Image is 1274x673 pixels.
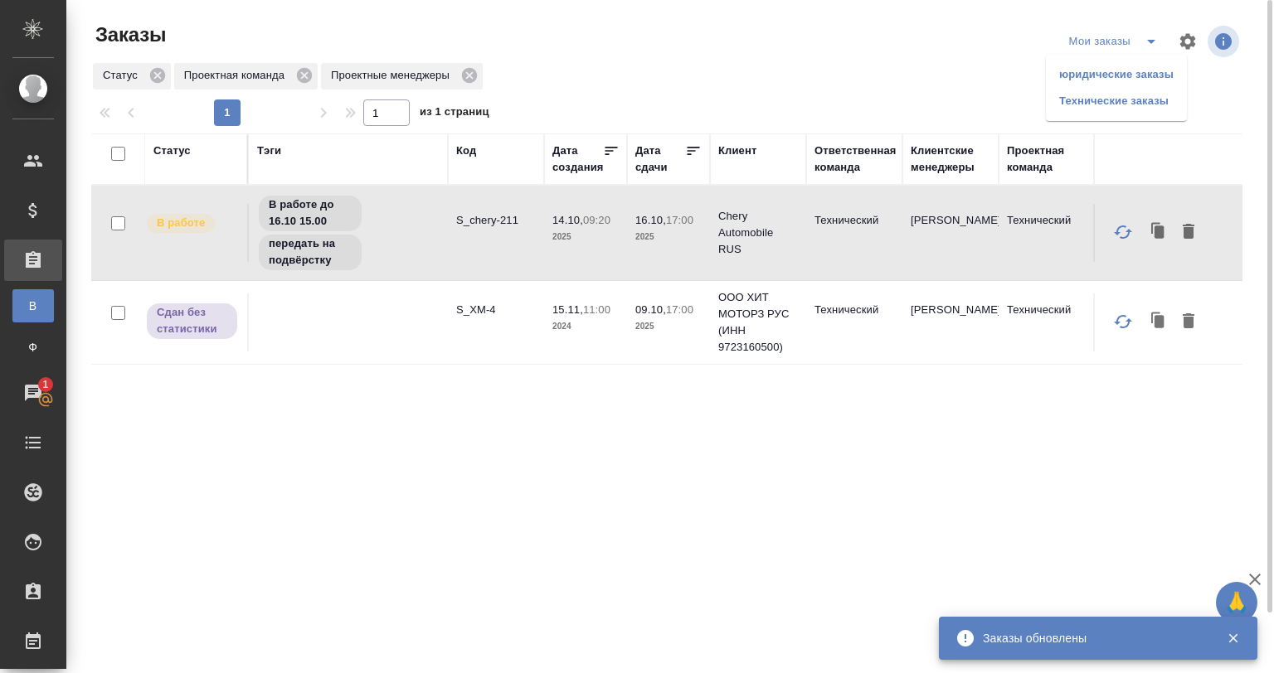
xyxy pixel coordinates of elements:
[184,67,290,84] p: Проектная команда
[999,204,1095,262] td: Технический
[257,143,281,159] div: Тэги
[21,298,46,314] span: В
[1046,61,1187,88] li: юридические заказы
[420,102,489,126] span: из 1 страниц
[145,302,239,341] div: Выставляет ПМ, когда заказ сдан КМу, но начисления еще не проведены
[1174,306,1203,337] button: Удалить
[583,214,610,226] p: 09:20
[552,214,583,226] p: 14.10,
[12,289,54,322] a: В
[552,229,619,245] p: 2025
[552,318,619,335] p: 2024
[1216,631,1250,646] button: Закрыть
[552,303,583,316] p: 15.11,
[157,304,227,337] p: Сдан без статистики
[635,229,702,245] p: 2025
[1168,22,1208,61] span: Настроить таблицу
[456,302,536,318] p: S_XM-4
[718,143,756,159] div: Клиент
[583,303,610,316] p: 11:00
[983,630,1202,646] div: Заказы обновлены
[174,63,318,90] div: Проектная команда
[1174,216,1203,248] button: Удалить
[552,143,603,176] div: Дата создания
[456,143,476,159] div: Код
[666,214,693,226] p: 17:00
[1007,143,1087,176] div: Проектная команда
[1103,212,1143,252] button: Обновить
[814,143,897,176] div: Ответственная команда
[902,204,999,262] td: [PERSON_NAME]
[635,303,666,316] p: 09.10,
[806,204,902,262] td: Технический
[1103,302,1143,341] button: Обновить
[269,196,352,230] p: В работе до 16.10 15.00
[12,331,54,364] a: Ф
[1216,582,1257,623] button: 🙏
[999,293,1095,351] td: Технический
[1065,28,1168,55] div: split button
[635,143,685,176] div: Дата сдачи
[269,235,352,269] p: передать на подвёрстку
[902,293,999,351] td: [PERSON_NAME]
[1223,585,1251,620] span: 🙏
[321,63,483,90] div: Проектные менеджеры
[1208,26,1242,57] span: Посмотреть информацию
[806,293,902,351] td: Технический
[718,208,798,258] p: Chery Automobile RUS
[1143,306,1174,337] button: Клонировать
[1143,216,1174,248] button: Клонировать
[32,376,58,393] span: 1
[331,67,455,84] p: Проектные менеджеры
[21,339,46,356] span: Ф
[157,215,205,231] p: В работе
[1046,88,1187,114] li: Технические заказы
[911,143,990,176] div: Клиентские менеджеры
[635,214,666,226] p: 16.10,
[456,212,536,229] p: S_chery-211
[103,67,143,84] p: Статус
[153,143,191,159] div: Статус
[635,318,702,335] p: 2025
[93,63,171,90] div: Статус
[666,303,693,316] p: 17:00
[145,212,239,235] div: Выставляет ПМ после принятия заказа от КМа
[718,289,798,356] p: ООО ХИТ МОТОРЗ РУС (ИНН 9723160500)
[4,372,62,414] a: 1
[91,22,166,48] span: Заказы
